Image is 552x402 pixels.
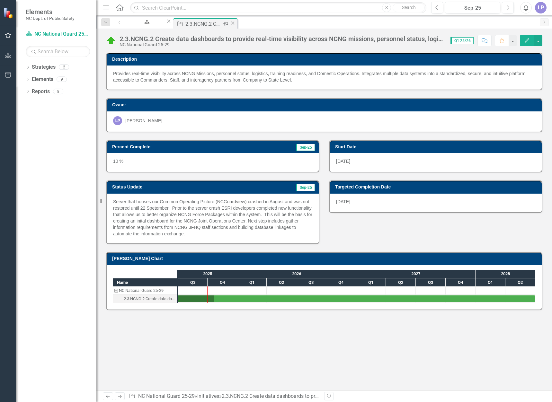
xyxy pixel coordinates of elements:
div: Q3 [296,278,326,287]
div: Q2 [267,278,296,287]
h3: Owner [112,102,539,107]
a: NC National Guard 25-29 [26,31,90,38]
div: 2025 [178,270,237,278]
div: Q4 [326,278,356,287]
div: 2 [59,65,69,70]
div: 2.3.NCNG.2 Create data dashboards to provide real-time visibility across NCNG missions, personnel... [113,295,177,303]
h3: [PERSON_NAME] Chart [112,256,539,261]
h3: Status Update [112,185,236,189]
div: » » [129,393,319,400]
span: Sep-25 [296,144,315,151]
div: Q4 [446,278,476,287]
img: On Target [106,36,116,46]
a: Reports [32,88,50,95]
a: Welcome Page [126,18,165,26]
div: LP [113,116,122,125]
div: Provides real-time visibility across NCNG Missions, personnel status, logistics, training readine... [113,70,535,83]
div: 2.3.NCNG.2 Create data dashboards to provide real-time visibility across NCNG missions, personnel... [120,35,444,42]
div: 2.3.NCNG.2 Create data dashboards to provide real-time visibility across NCNG missions, personnel... [185,20,221,28]
small: NC Dept. of Public Safety [26,16,74,21]
div: Q2 [505,278,535,287]
div: Q3 [178,278,208,287]
span: Search [402,5,416,10]
div: 10 % [107,153,319,172]
span: [DATE] [336,199,350,204]
a: Elements [32,76,53,83]
div: Task: Start date: 2025-07-01 End date: 2028-06-30 [113,295,177,303]
button: Search [393,3,425,12]
div: Q1 [476,278,505,287]
span: Sep-25 [296,184,315,191]
button: Sep-25 [445,2,500,13]
span: Q1 25/26 [450,37,474,44]
button: LP [535,2,547,13]
div: Name [113,278,177,286]
div: Sep-25 [447,4,498,12]
div: 2.3.NCNG.2 Create data dashboards to provide real-time visibility across NCNG missions, personnel... [124,295,175,303]
div: [PERSON_NAME] [125,118,162,124]
div: Q1 [356,278,386,287]
div: Task: NC National Guard 25-29 Start date: 2025-07-01 End date: 2025-07-02 [113,286,177,295]
div: NC National Guard 25-29 [120,42,444,47]
input: Search Below... [26,46,90,57]
div: NC National Guard 25-29 [113,286,177,295]
a: NC National Guard 25-29 [138,393,195,399]
a: Strategies [32,64,56,71]
div: Task: Start date: 2025-07-01 End date: 2028-06-30 [178,295,535,302]
div: 2027 [356,270,476,278]
span: Elements [26,8,74,16]
h3: Start Date [335,144,539,149]
div: Q4 [208,278,237,287]
p: Server that houses our Common Operating Picture (NCGuardview) crashed in August and was not resto... [113,198,312,237]
img: ClearPoint Strategy [3,7,14,18]
input: Search ClearPoint... [130,2,426,13]
div: 8 [53,89,63,94]
div: 2026 [237,270,356,278]
h3: Targeted Completion Date [335,185,539,189]
a: Initiatives [197,393,219,399]
div: 9 [57,77,67,82]
h3: Description [112,57,539,62]
div: NC National Guard 25-29 [119,286,164,295]
div: Welcome Page [132,24,160,32]
div: Q3 [416,278,446,287]
span: [DATE] [336,159,350,164]
div: Q2 [386,278,416,287]
div: Q1 [237,278,267,287]
div: 2028 [476,270,535,278]
h3: Percent Complete [112,144,247,149]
